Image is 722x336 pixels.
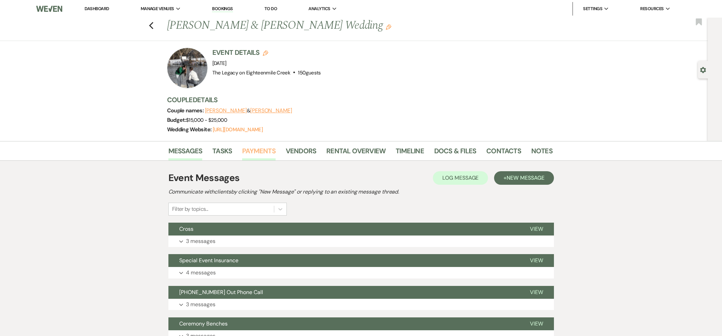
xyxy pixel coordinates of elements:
[212,145,232,160] a: Tasks
[583,5,602,12] span: Settings
[85,6,109,12] a: Dashboard
[286,145,316,160] a: Vendors
[519,286,554,299] button: View
[433,171,488,185] button: Log Message
[326,145,386,160] a: Rental Overview
[141,5,174,12] span: Manage Venues
[519,317,554,330] button: View
[700,66,706,73] button: Open lead details
[396,145,424,160] a: Timeline
[434,145,476,160] a: Docs & Files
[179,257,238,264] span: Special Event Insurance
[386,24,391,30] button: Edit
[507,174,544,181] span: New Message
[264,6,277,12] a: To Do
[494,171,554,185] button: +New Message
[640,5,663,12] span: Resources
[186,237,215,246] p: 3 messages
[179,225,193,232] span: Cross
[212,48,321,57] h3: Event Details
[179,289,263,296] span: [PHONE_NUMBER] Out Phone Call
[167,107,205,114] span: Couple names:
[486,145,521,160] a: Contacts
[168,145,203,160] a: Messages
[167,95,546,105] h3: Couple Details
[242,145,276,160] a: Payments
[186,117,227,124] span: $15,000 - $25,000
[531,145,553,160] a: Notes
[442,174,479,181] span: Log Message
[250,108,292,113] button: [PERSON_NAME]
[212,6,233,12] a: Bookings
[179,320,228,327] span: Ceremony Benches
[530,320,543,327] span: View
[168,317,519,330] button: Ceremony Benches
[168,236,554,247] button: 3 messages
[530,225,543,232] span: View
[205,107,292,114] span: &
[168,223,519,236] button: Cross
[519,254,554,267] button: View
[36,2,62,16] img: Weven Logo
[212,69,290,76] span: The Legacy on Eighteenmile Creek
[213,126,263,133] a: [URL][DOMAIN_NAME]
[167,116,186,124] span: Budget:
[186,300,215,309] p: 3 messages
[168,299,554,310] button: 3 messages
[530,289,543,296] span: View
[186,268,216,277] p: 4 messages
[308,5,330,12] span: Analytics
[205,108,247,113] button: [PERSON_NAME]
[212,60,227,67] span: [DATE]
[168,188,554,196] h2: Communicate with clients by clicking "New Message" or replying to an existing message thread.
[168,254,519,267] button: Special Event Insurance
[167,126,213,133] span: Wedding Website:
[530,257,543,264] span: View
[168,286,519,299] button: [PHONE_NUMBER] Out Phone Call
[519,223,554,236] button: View
[167,18,470,34] h1: [PERSON_NAME] & [PERSON_NAME] Wedding
[168,171,240,185] h1: Event Messages
[298,69,321,76] span: 150 guests
[168,267,554,278] button: 4 messages
[172,205,208,213] div: Filter by topics...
